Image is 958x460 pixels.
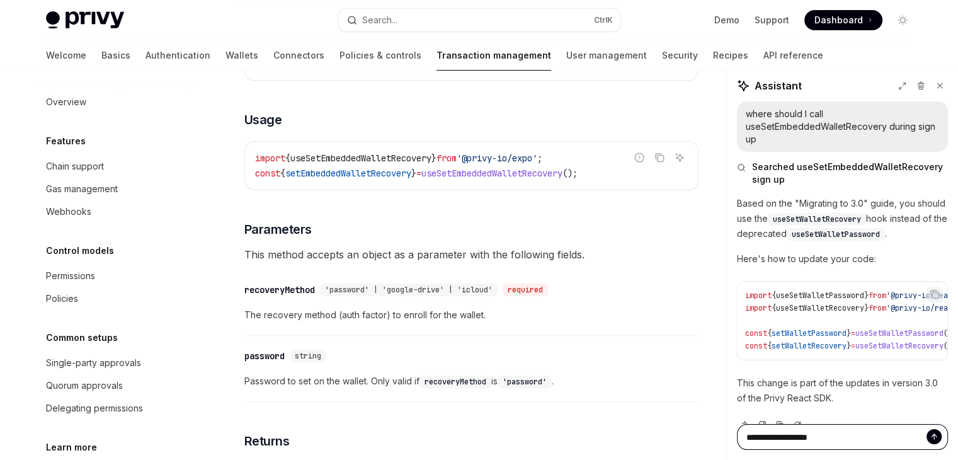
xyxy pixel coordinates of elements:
[290,152,431,164] span: useSetEmbeddedWalletRecovery
[244,350,285,362] div: password
[46,268,95,284] div: Permissions
[745,328,767,338] span: const
[855,328,944,338] span: useSetWalletPassword
[46,401,143,416] div: Delegating permissions
[737,424,948,451] textarea: Ask a question...
[745,290,772,301] span: import
[662,40,698,71] a: Security
[792,229,880,239] span: useSetWalletPassword
[714,14,739,26] a: Demo
[869,303,886,313] span: from
[295,351,321,361] span: string
[767,328,772,338] span: {
[927,286,943,302] button: Copy the contents from the code block
[927,429,942,444] button: Send message
[847,328,851,338] span: }
[776,303,864,313] span: useSetWalletRecovery
[416,168,421,179] span: =
[255,152,285,164] span: import
[814,14,863,26] span: Dashboard
[419,376,491,388] code: recoveryMethod
[436,40,551,71] a: Transaction management
[737,251,948,267] p: Here's how to update your code:
[752,161,948,186] span: Searched useSetEmbeddedWalletRecovery sign up
[772,418,787,431] button: Copy chat response
[339,40,421,71] a: Policies & controls
[944,341,957,351] span: ();
[46,355,141,371] div: Single-party approvals
[244,308,699,323] span: The recovery method (auth factor) to enroll for the wallet.
[431,152,436,164] span: }
[892,10,913,30] button: Toggle dark mode
[46,40,86,71] a: Welcome
[457,152,537,164] span: '@privy-io/expo'
[325,285,493,295] span: 'password' | 'google-drive' | 'icloud'
[36,91,197,113] a: Overview
[244,111,282,129] span: Usage
[46,11,124,29] img: light logo
[755,14,789,26] a: Support
[847,341,851,351] span: }
[244,284,315,296] div: recoveryMethod
[851,341,855,351] span: =
[755,418,770,431] button: Vote that response was not good
[36,200,197,223] a: Webhooks
[255,168,280,179] span: const
[713,40,748,71] a: Recipes
[498,376,552,388] code: 'password'
[46,134,86,149] h5: Features
[772,341,847,351] span: setWalletRecovery
[436,152,457,164] span: from
[804,10,882,30] a: Dashboard
[46,95,86,110] div: Overview
[746,108,939,146] div: where should I call useSetEmbeddedWalletRecovery during sign up
[280,168,285,179] span: {
[46,181,118,197] div: Gas management
[869,290,886,301] span: from
[737,418,752,431] button: Vote that response was good
[244,221,312,238] span: Parameters
[864,290,869,301] span: }
[36,155,197,178] a: Chain support
[851,328,855,338] span: =
[763,40,823,71] a: API reference
[273,40,324,71] a: Connectors
[46,159,104,174] div: Chain support
[36,287,197,310] a: Policies
[566,40,647,71] a: User management
[36,265,197,287] a: Permissions
[737,196,948,241] p: Based on the "Migrating to 3.0" guide, you should use the hook instead of the deprecated .
[737,161,948,186] button: Searched useSetEmbeddedWalletRecovery sign up
[864,303,869,313] span: }
[46,243,114,258] h5: Control models
[537,152,542,164] span: ;
[225,40,258,71] a: Wallets
[737,376,948,406] p: This change is part of the updates in version 3.0 of the Privy React SDK.
[285,168,411,179] span: setEmbeddedWalletRecovery
[767,341,772,351] span: {
[145,40,210,71] a: Authentication
[631,149,647,166] button: Report incorrect code
[36,374,197,397] a: Quorum approvals
[46,440,97,455] h5: Learn more
[46,378,123,393] div: Quorum approvals
[776,290,864,301] span: useSetWalletPassword
[503,284,548,296] div: required
[562,168,578,179] span: ();
[101,40,130,71] a: Basics
[244,374,699,389] span: Password to set on the wallet. Only valid if is .
[745,303,772,313] span: import
[944,328,957,338] span: ();
[36,397,197,420] a: Delegating permissions
[338,9,620,32] button: Open search
[36,352,197,374] a: Single-party approvals
[772,303,776,313] span: {
[855,341,944,351] span: useSetWalletRecovery
[594,15,613,25] span: Ctrl K
[421,168,562,179] span: useSetEmbeddedWalletRecovery
[46,291,78,306] div: Policies
[46,330,118,345] h5: Common setups
[772,328,847,338] span: setWalletPassword
[362,13,397,28] div: Search...
[773,214,861,224] span: useSetWalletRecovery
